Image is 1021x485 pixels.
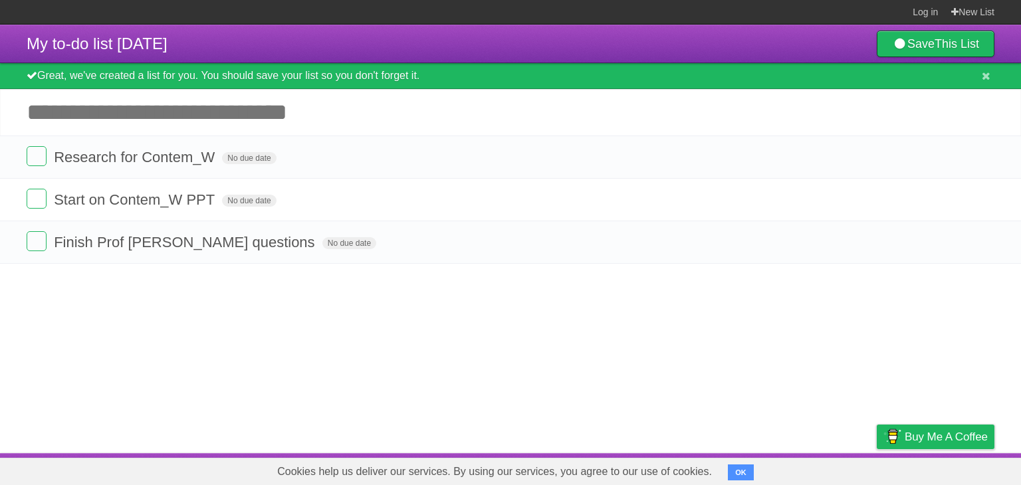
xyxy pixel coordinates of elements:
a: Developers [744,456,798,482]
a: Terms [814,456,844,482]
b: This List [935,37,979,50]
span: Start on Contem_W PPT [54,191,218,208]
label: Done [27,189,47,209]
a: Suggest a feature [911,456,994,482]
img: Buy me a coffee [883,425,901,448]
span: Research for Contem_W [54,149,218,165]
a: About [700,456,728,482]
label: Done [27,231,47,251]
span: No due date [222,195,276,207]
a: Buy me a coffee [877,425,994,449]
button: OK [728,464,754,480]
span: Cookies help us deliver our services. By using our services, you agree to our use of cookies. [264,458,725,485]
span: My to-do list [DATE] [27,35,168,52]
label: Done [27,146,47,166]
a: Privacy [859,456,894,482]
span: No due date [222,152,276,164]
span: Buy me a coffee [905,425,988,448]
a: SaveThis List [877,31,994,57]
span: Finish Prof [PERSON_NAME] questions [54,234,318,250]
span: No due date [322,237,376,249]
